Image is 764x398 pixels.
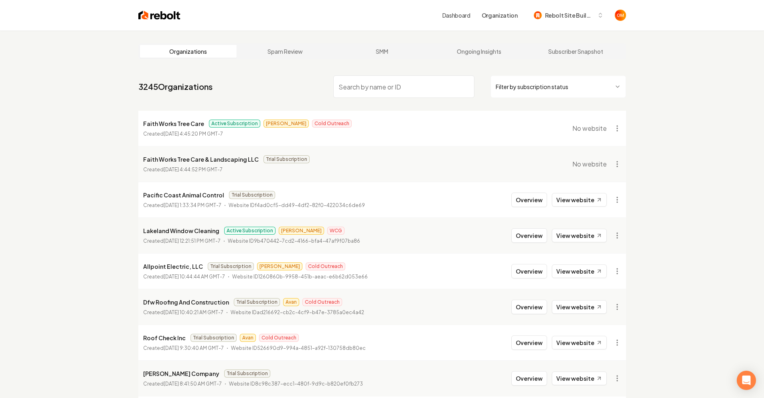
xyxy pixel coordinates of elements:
img: Rebolt Site Builder [534,11,542,19]
p: Allpoint Electric, LLC [143,262,203,271]
a: View website [552,229,607,242]
a: Subscriber Snapshot [527,45,624,58]
p: Created [143,344,224,352]
a: Ongoing Insights [430,45,527,58]
time: [DATE] 1:33:34 PM GMT-7 [164,202,221,208]
a: Dashboard [442,11,470,19]
a: View website [552,264,607,278]
span: Cold Outreach [302,298,342,306]
p: Created [143,380,222,388]
span: Cold Outreach [259,334,299,342]
span: Active Subscription [224,227,276,235]
time: [DATE] 12:21:51 PM GMT-7 [164,238,221,244]
span: Avan [240,334,256,342]
p: Website ID f4ad0cf5-dd49-4df2-82f0-422034c6de69 [229,201,365,209]
span: WCG [327,227,345,235]
a: 3245Organizations [138,81,213,92]
p: Website ID 1260860b-9958-451b-aeac-e6b62d053e66 [232,273,368,281]
span: [PERSON_NAME] [279,227,324,235]
p: Created [143,130,223,138]
span: Trial Subscription [229,191,275,199]
span: Rebolt Site Builder [545,11,594,20]
button: Overview [511,335,547,350]
span: Cold Outreach [306,262,345,270]
span: No website [572,159,607,169]
span: [PERSON_NAME] [257,262,302,270]
input: Search by name or ID [333,75,474,98]
span: Cold Outreach [312,120,352,128]
button: Overview [511,228,547,243]
img: Omar Molai [615,10,626,21]
div: Open Intercom Messenger [737,371,756,390]
time: [DATE] 4:45:20 PM GMT-7 [164,131,223,137]
time: [DATE] 10:40:21 AM GMT-7 [164,309,223,315]
p: Pacific Coast Animal Control [143,190,224,200]
span: Trial Subscription [208,262,254,270]
a: Organizations [140,45,237,58]
span: Trial Subscription [263,155,310,163]
time: [DATE] 8:41:50 AM GMT-7 [164,381,222,387]
span: [PERSON_NAME] [263,120,309,128]
span: Avan [283,298,299,306]
p: Faith Works Tree Care [143,119,204,128]
p: [PERSON_NAME] Company [143,369,219,378]
a: Spam Review [237,45,334,58]
p: Created [143,166,223,174]
button: Overview [511,371,547,386]
button: Overview [511,264,547,278]
time: [DATE] 10:44:44 AM GMT-7 [164,274,225,280]
p: Created [143,201,221,209]
button: Organization [477,8,523,22]
p: Lakeland Window Cleaning [143,226,219,236]
p: Website ID 8c98c387-ecc1-480f-9d9c-b820ef0fb273 [229,380,363,388]
time: [DATE] 4:44:52 PM GMT-7 [164,167,223,173]
span: Trial Subscription [234,298,280,306]
span: Trial Subscription [224,370,270,378]
p: Created [143,309,223,317]
time: [DATE] 9:30:40 AM GMT-7 [164,345,224,351]
p: Created [143,273,225,281]
p: Website ID 9b470442-7cd2-4166-bfa4-47af9f07ba86 [228,237,360,245]
button: Overview [511,300,547,314]
p: Website ID ad216692-cb2c-4cf9-b47e-3785a0ec4a42 [231,309,364,317]
p: Created [143,237,221,245]
span: No website [572,124,607,133]
a: SMM [334,45,431,58]
p: Website ID 526690d9-994a-4851-a92f-130758db80ec [231,344,366,352]
a: View website [552,300,607,314]
img: Rebolt Logo [138,10,180,21]
p: Faith Works Tree Care & Landscaping LLC [143,154,259,164]
button: Open user button [615,10,626,21]
a: View website [552,372,607,385]
span: Active Subscription [209,120,260,128]
p: Dfw Roofing And Construction [143,297,229,307]
a: View website [552,193,607,207]
p: Roof Check Inc [143,333,186,343]
button: Overview [511,193,547,207]
span: Trial Subscription [190,334,237,342]
a: View website [552,336,607,349]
